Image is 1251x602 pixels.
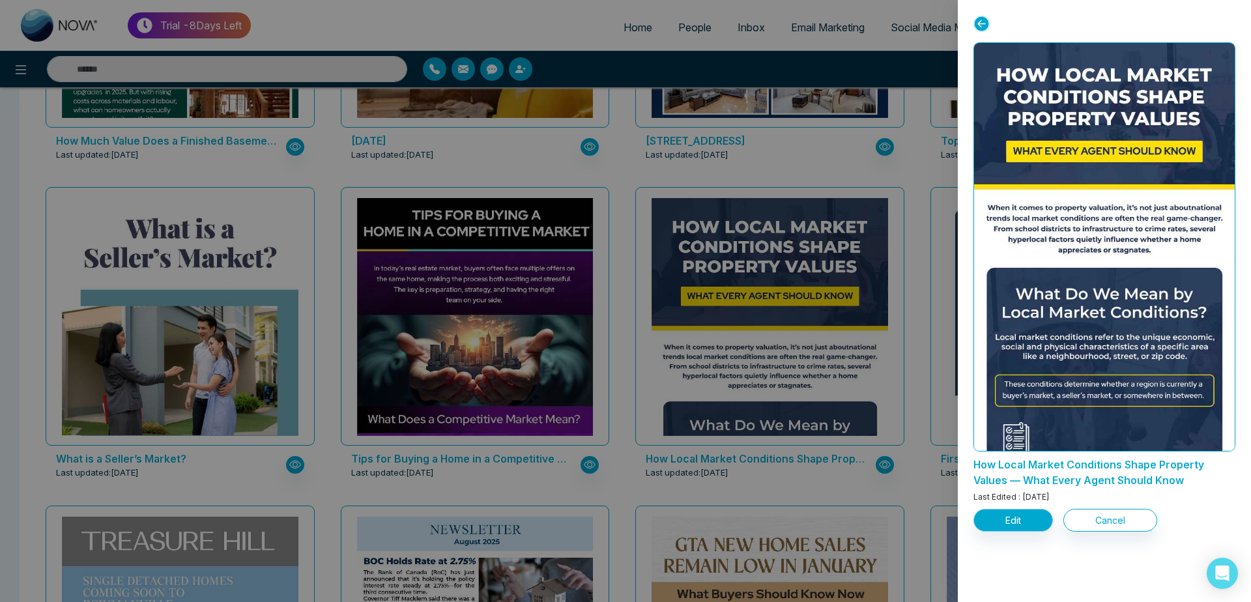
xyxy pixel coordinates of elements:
p: How Local Market Conditions Shape Property Values — What Every Agent Should Know [973,451,1235,488]
div: Open Intercom Messenger [1207,558,1238,589]
button: Cancel [1063,509,1157,532]
button: Edit [973,509,1053,532]
span: Last Edited : [DATE] [973,492,1050,502]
